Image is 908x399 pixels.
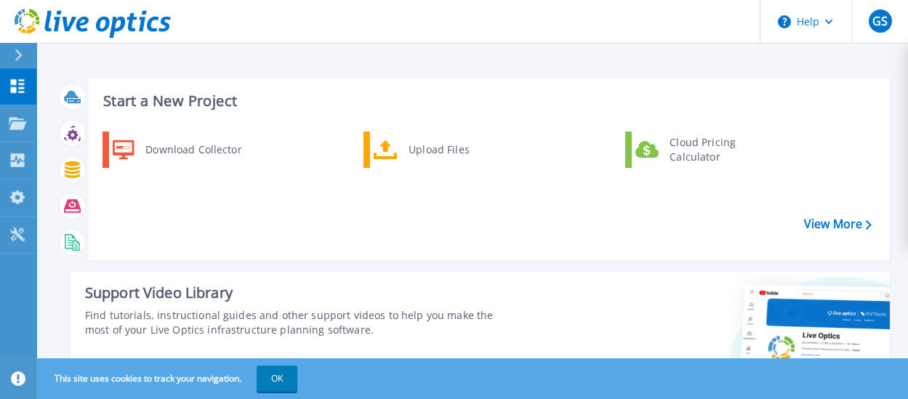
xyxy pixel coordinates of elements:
div: Find tutorials, instructional guides and other support videos to help you make the most of your L... [85,308,510,337]
span: GS [872,15,888,27]
a: View More [804,217,872,231]
h3: Start a New Project [103,93,871,109]
button: OK [257,366,297,392]
div: Cloud Pricing Calculator [662,135,770,164]
a: Download Collector [103,132,252,168]
div: Support Video Library [85,283,510,302]
a: Cloud Pricing Calculator [625,132,774,168]
span: This site uses cookies to track your navigation. [40,366,297,392]
div: Download Collector [138,135,248,164]
div: Upload Files [401,135,509,164]
a: Upload Files [363,132,513,168]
